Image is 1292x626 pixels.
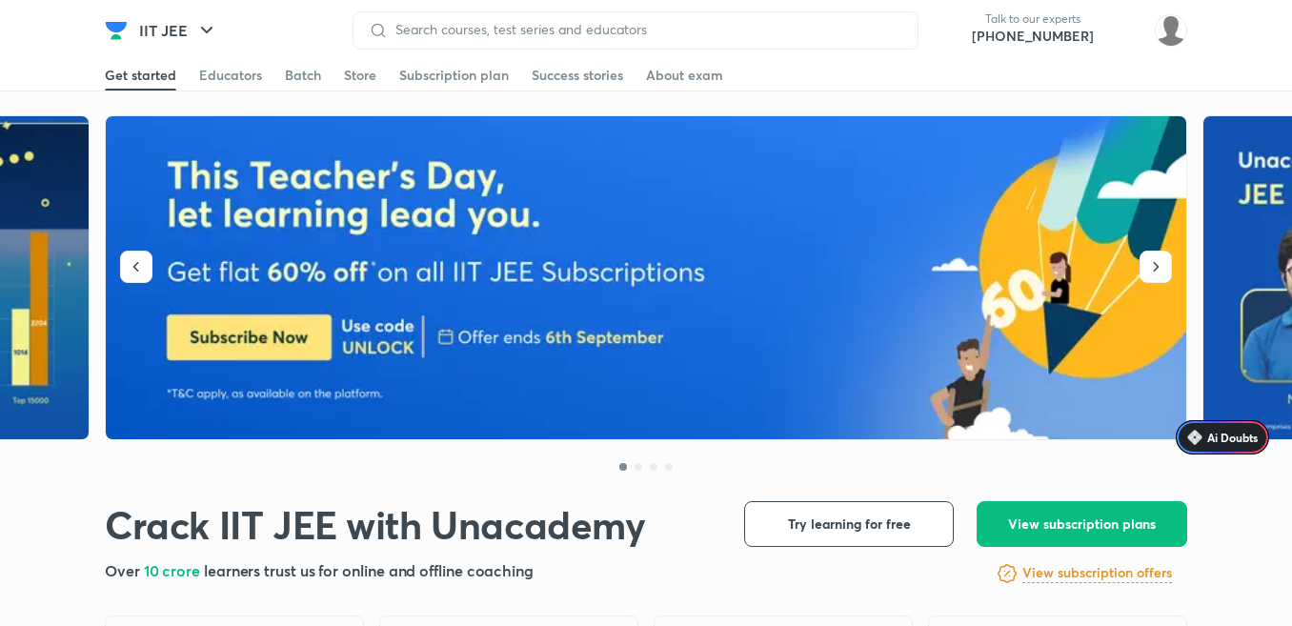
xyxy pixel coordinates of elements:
[1155,14,1187,47] img: kavin Goswami
[934,11,972,50] img: call-us
[1008,515,1156,534] span: View subscription plans
[977,501,1187,547] button: View subscription plans
[532,60,623,91] a: Success stories
[285,66,321,85] div: Batch
[204,560,534,580] span: learners trust us for online and offline coaching
[388,22,902,37] input: Search courses, test series and educators
[1207,430,1258,445] span: Ai Doubts
[1022,562,1172,585] a: View subscription offers
[105,60,176,91] a: Get started
[199,66,262,85] div: Educators
[744,501,954,547] button: Try learning for free
[105,501,646,548] h1: Crack IIT JEE with Unacademy
[344,66,376,85] div: Store
[1022,563,1172,583] h6: View subscription offers
[972,11,1094,27] p: Talk to our experts
[788,515,911,534] span: Try learning for free
[1176,420,1269,454] a: Ai Doubts
[105,560,144,580] span: Over
[105,66,176,85] div: Get started
[1187,430,1202,445] img: Icon
[105,19,128,42] img: Company Logo
[344,60,376,91] a: Store
[972,27,1094,46] a: [PHONE_NUMBER]
[646,66,723,85] div: About exam
[199,60,262,91] a: Educators
[646,60,723,91] a: About exam
[1109,15,1140,46] img: avatar
[128,11,230,50] button: IIT JEE
[532,66,623,85] div: Success stories
[285,60,321,91] a: Batch
[399,60,509,91] a: Subscription plan
[399,66,509,85] div: Subscription plan
[144,560,204,580] span: 10 crore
